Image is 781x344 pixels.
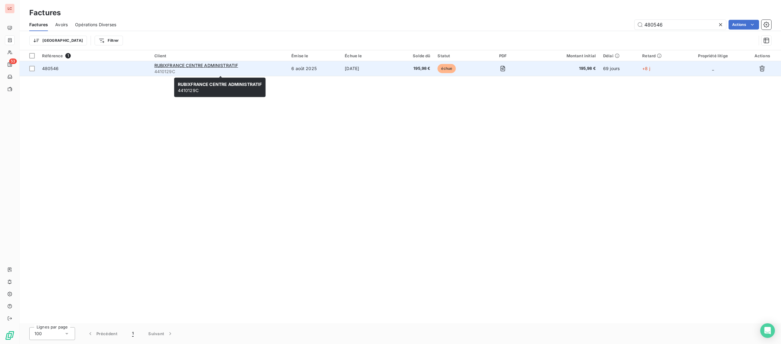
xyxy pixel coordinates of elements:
[154,53,284,58] div: Client
[154,63,238,68] span: RUBIXFRANCE CENTRE ADMINISTRATIF
[747,53,777,58] div: Actions
[95,36,123,45] button: Filtrer
[291,53,337,58] div: Émise le
[437,53,475,58] div: Statut
[42,53,63,58] span: Référence
[125,327,141,340] button: 1
[642,53,679,58] div: Retard
[397,66,430,72] span: 195,98 €
[760,323,775,338] div: Open Intercom Messenger
[5,331,15,340] img: Logo LeanPay
[42,66,59,71] span: 480546
[9,59,17,64] span: 53
[178,82,262,93] span: 4410129C
[80,327,125,340] button: Précédent
[635,20,726,30] input: Rechercher
[178,82,262,87] span: RUBIXFRANCE CENTRE ADMINISTRATIF
[599,61,639,76] td: 69 jours
[341,61,393,76] td: [DATE]
[132,331,134,337] span: 1
[34,331,42,337] span: 100
[531,66,596,72] span: 195,98 €
[397,53,430,58] div: Solde dû
[642,66,650,71] span: +8 j
[345,53,390,58] div: Échue le
[5,4,15,13] div: LC
[29,22,48,28] span: Factures
[75,22,116,28] span: Opérations Diverses
[712,66,714,71] span: _
[531,53,596,58] div: Montant initial
[729,20,759,30] button: Actions
[141,327,181,340] button: Suivant
[55,22,68,28] span: Avoirs
[603,53,635,58] div: Délai
[154,69,284,75] span: 4410129C
[437,64,456,73] span: échue
[482,53,524,58] div: PDF
[288,61,341,76] td: 6 août 2025
[686,53,740,58] div: Propriété litige
[29,7,61,18] h3: Factures
[29,36,87,45] button: [GEOGRAPHIC_DATA]
[65,53,71,59] span: 1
